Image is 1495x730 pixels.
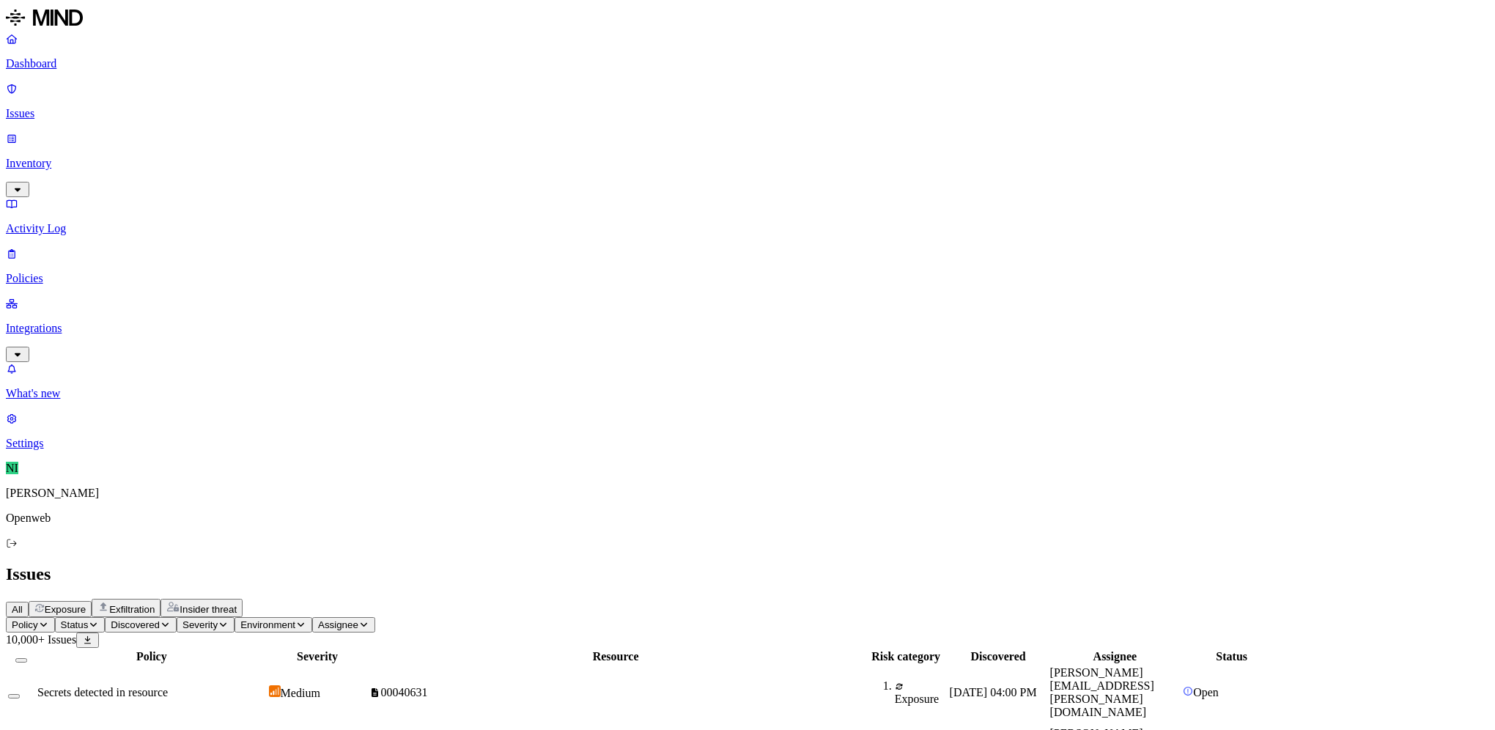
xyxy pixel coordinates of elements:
span: Policy [12,619,38,630]
h2: Issues [6,564,1489,584]
span: 10,000+ Issues [6,633,76,646]
span: 00040631 [381,686,428,698]
div: Policy [37,650,266,663]
span: All [12,604,23,615]
div: Assignee [1050,650,1181,663]
p: Dashboard [6,57,1489,70]
span: Status [61,619,89,630]
div: Severity [269,650,366,663]
span: Discovered [111,619,160,630]
p: Openweb [6,512,1489,525]
div: Resource [369,650,863,663]
span: Severity [182,619,218,630]
img: severity-medium.svg [269,685,281,697]
img: MIND [6,6,83,29]
span: Exposure [45,604,86,615]
p: Issues [6,107,1489,120]
div: Risk category [865,650,947,663]
div: Status [1183,650,1280,663]
p: Integrations [6,322,1489,335]
span: Environment [240,619,295,630]
p: Inventory [6,157,1489,170]
p: Activity Log [6,222,1489,235]
span: Assignee [318,619,358,630]
div: Discovered [950,650,1047,663]
span: Secrets detected in resource [37,686,168,698]
p: Policies [6,272,1489,285]
span: Insider threat [180,604,237,615]
span: NI [6,462,18,474]
span: Medium [281,687,320,699]
p: Settings [6,437,1489,450]
img: status-open.svg [1183,686,1193,696]
span: [PERSON_NAME][EMAIL_ADDRESS][PERSON_NAME][DOMAIN_NAME] [1050,666,1154,718]
div: Exposure [895,679,947,706]
p: What's new [6,387,1489,400]
span: Exfiltration [109,604,155,615]
button: Select row [8,694,20,698]
button: Select all [15,658,27,663]
span: [DATE] 04:00 PM [950,686,1037,698]
span: Open [1193,686,1219,698]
